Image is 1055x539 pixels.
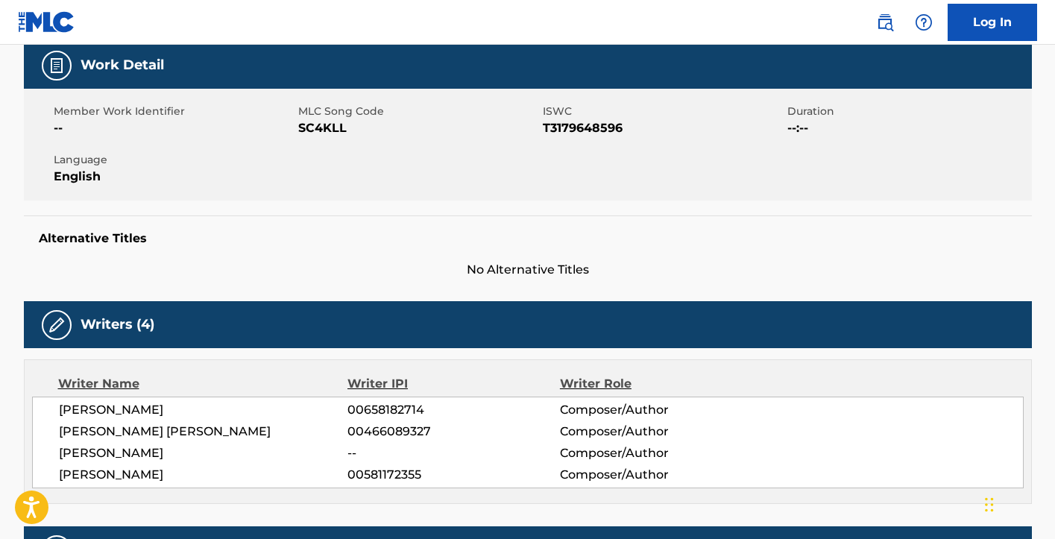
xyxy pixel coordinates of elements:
[298,119,539,137] span: SC4KLL
[59,466,348,484] span: [PERSON_NAME]
[54,104,295,119] span: Member Work Identifier
[18,11,75,33] img: MLC Logo
[59,444,348,462] span: [PERSON_NAME]
[560,423,753,441] span: Composer/Author
[787,119,1028,137] span: --:--
[81,57,164,74] h5: Work Detail
[58,375,348,393] div: Writer Name
[59,401,348,419] span: [PERSON_NAME]
[48,316,66,334] img: Writers
[560,401,753,419] span: Composer/Author
[876,13,894,31] img: search
[39,231,1017,246] h5: Alternative Titles
[915,13,933,31] img: help
[787,104,1028,119] span: Duration
[81,316,154,333] h5: Writers (4)
[54,152,295,168] span: Language
[347,375,560,393] div: Writer IPI
[870,7,900,37] a: Public Search
[298,104,539,119] span: MLC Song Code
[948,4,1037,41] a: Log In
[347,401,559,419] span: 00658182714
[59,423,348,441] span: [PERSON_NAME] [PERSON_NAME]
[48,57,66,75] img: Work Detail
[980,467,1055,539] iframe: Chat Widget
[54,119,295,137] span: --
[560,466,753,484] span: Composer/Author
[985,482,994,527] div: Drag
[560,444,753,462] span: Composer/Author
[560,375,753,393] div: Writer Role
[54,168,295,186] span: English
[347,444,559,462] span: --
[909,7,939,37] div: Help
[543,104,784,119] span: ISWC
[24,261,1032,279] span: No Alternative Titles
[347,466,559,484] span: 00581172355
[347,423,559,441] span: 00466089327
[543,119,784,137] span: T3179648596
